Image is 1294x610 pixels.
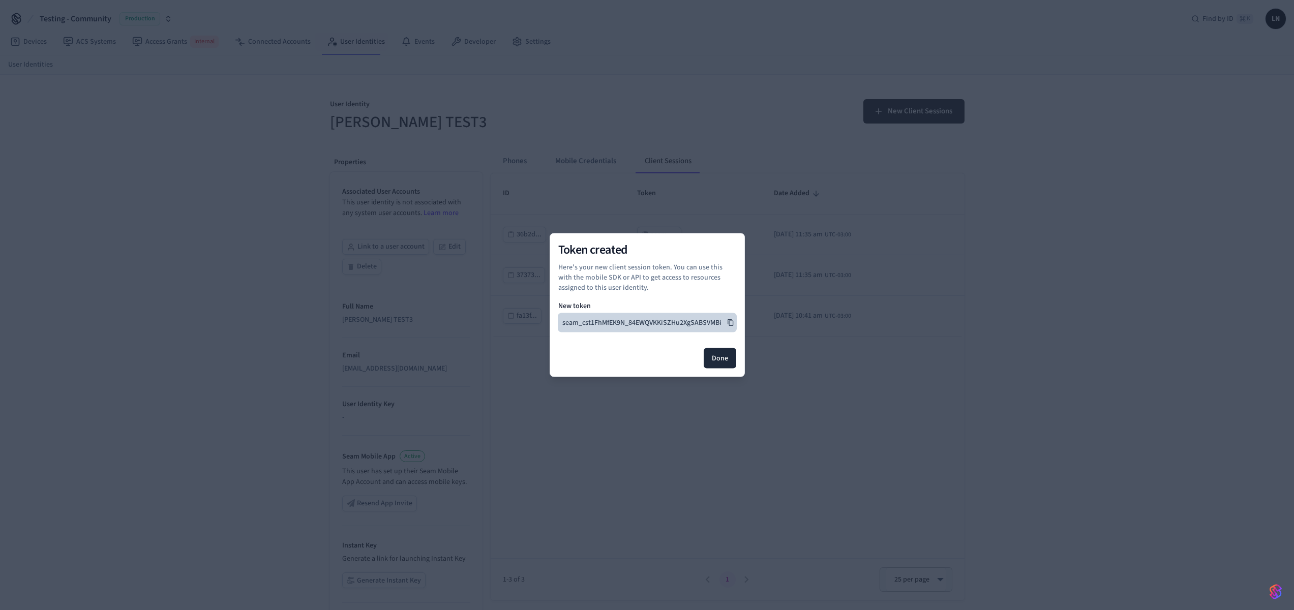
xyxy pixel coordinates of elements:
img: SeamLogoGradient.69752ec5.svg [1270,584,1282,600]
p: New token [558,301,736,312]
h2: Token created [558,242,736,258]
button: Done [704,348,736,369]
button: seam_cst1FhMfEK9N_84EWQVKKiSZHu2XgSABSVMBi [558,314,736,332]
p: Here's your new client session token. You can use this with the mobile SDK or API to get access t... [558,262,736,293]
